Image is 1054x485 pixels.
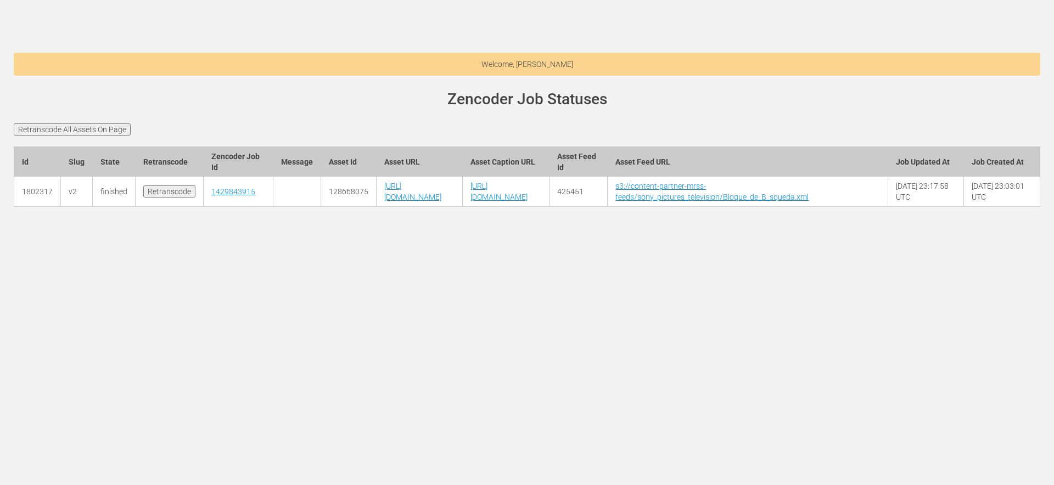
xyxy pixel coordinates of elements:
[964,177,1040,207] td: [DATE] 23:03:01 UTC
[93,177,136,207] td: finished
[136,146,204,177] th: Retranscode
[964,146,1040,177] th: Job Created At
[29,91,1025,108] h1: Zencoder Job Statuses
[211,187,255,196] a: 1429843915
[888,146,964,177] th: Job Updated At
[888,177,964,207] td: [DATE] 23:17:58 UTC
[14,53,1040,76] div: Welcome, [PERSON_NAME]
[384,182,441,201] a: [URL][DOMAIN_NAME]
[615,182,809,201] a: s3://content-partner-mrss-feeds/sony_pictures_television/Bloque_de_B_squeda.xml
[273,146,321,177] th: Message
[549,177,608,207] td: 425451
[549,146,608,177] th: Asset Feed Id
[61,146,93,177] th: Slug
[14,123,131,136] input: Retranscode All Assets On Page
[470,182,528,201] a: [URL][DOMAIN_NAME]
[321,146,377,177] th: Asset Id
[143,185,195,198] input: Retranscode
[608,146,888,177] th: Asset Feed URL
[14,177,61,207] td: 1802317
[204,146,273,177] th: Zencoder Job Id
[377,146,463,177] th: Asset URL
[14,146,61,177] th: Id
[463,146,549,177] th: Asset Caption URL
[61,177,93,207] td: v2
[321,177,377,207] td: 128668075
[93,146,136,177] th: State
